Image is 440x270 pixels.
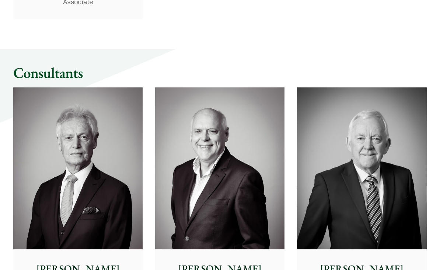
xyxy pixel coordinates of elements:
[13,64,427,82] h2: Consultants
